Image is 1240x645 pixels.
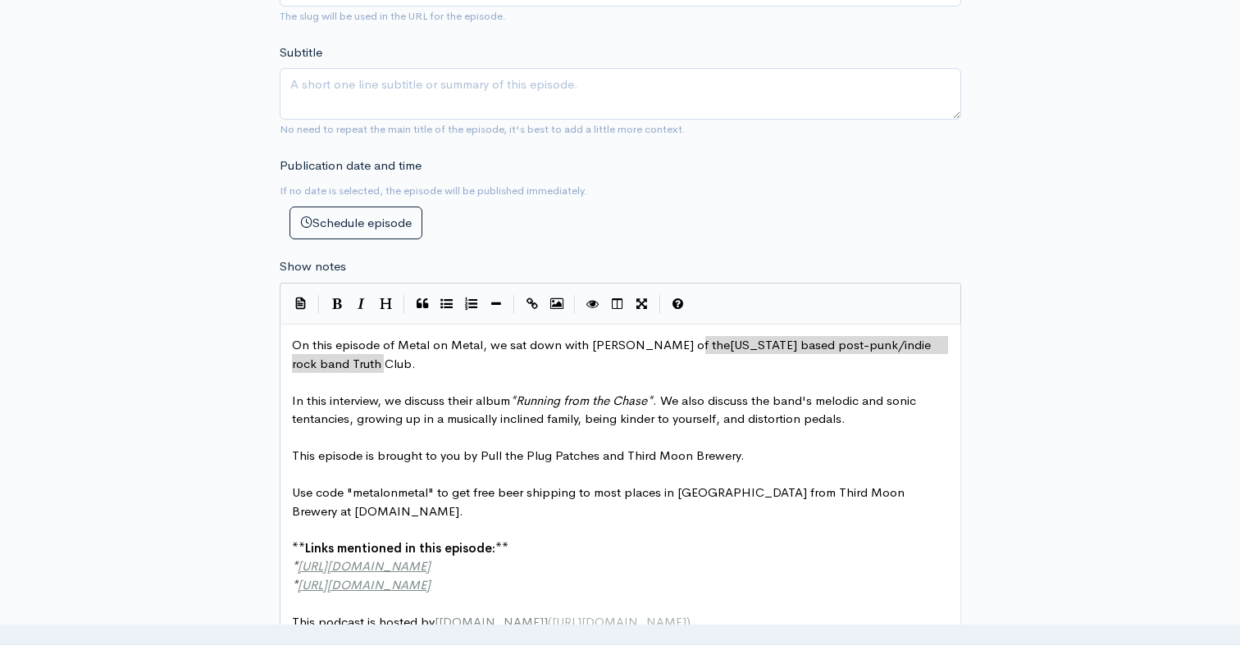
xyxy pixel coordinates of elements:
[280,184,587,198] small: If no date is selected, the episode will be published immediately.
[403,295,405,314] i: |
[280,43,322,62] label: Subtitle
[574,295,576,314] i: |
[349,292,374,316] button: Italic
[374,292,399,316] button: Heading
[325,292,349,316] button: Bold
[280,122,686,136] small: No need to repeat the main title of the episode, it's best to add a little more context.
[548,614,552,629] span: (
[280,257,346,276] label: Show notes
[439,614,544,629] span: [DOMAIN_NAME]
[605,292,630,316] button: Toggle Side by Side
[305,540,495,556] span: Links mentioned in this episode:
[484,292,508,316] button: Insert Horizontal Line
[298,577,431,593] span: [URL][DOMAIN_NAME]
[545,292,569,316] button: Insert Image
[659,295,661,314] i: |
[544,614,548,629] span: ]
[289,207,422,240] button: Schedule episode
[292,614,691,629] span: This podcast is hosted by
[410,292,435,316] button: Quote
[292,393,919,427] span: In this interview, we discuss their album . We also discuss the band's melodic and sonic tentanci...
[630,292,654,316] button: Toggle Fullscreen
[289,291,313,316] button: Insert Show Notes Template
[298,558,431,574] span: [URL][DOMAIN_NAME]
[520,292,545,316] button: Create Link
[435,292,459,316] button: Generic List
[686,614,691,629] span: )
[516,393,647,408] span: Running from the Chase
[292,337,934,371] span: On this episode of Metal on Metal, we sat down with [PERSON_NAME] of the
[513,295,515,314] i: |
[280,9,506,23] small: The slug will be used in the URL for the episode.
[459,292,484,316] button: Numbered List
[280,157,422,175] label: Publication date and time
[292,337,934,371] span: [US_STATE] based post-punk/indie rock band Truth Club.
[318,295,320,314] i: |
[435,614,439,629] span: [
[666,292,691,316] button: Markdown Guide
[581,292,605,316] button: Toggle Preview
[292,447,745,463] span: This episode is brought to you by Pull the Plug Patches and Third Moon Brewery.
[292,484,908,519] span: Use code "metalonmetal" to get free beer shipping to most places in [GEOGRAPHIC_DATA] from Third ...
[552,614,686,629] span: [URL][DOMAIN_NAME]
